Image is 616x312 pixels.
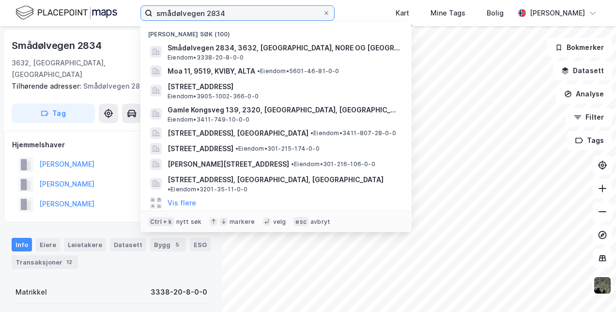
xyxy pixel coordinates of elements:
[12,80,203,92] div: Smådølvegen 2899
[12,38,104,53] div: Smådølvegen 2834
[431,7,465,19] div: Mine Tags
[12,238,32,251] div: Info
[15,286,47,298] div: Matrikkel
[168,158,289,170] span: [PERSON_NAME][STREET_ADDRESS]
[235,145,238,152] span: •
[530,7,585,19] div: [PERSON_NAME]
[567,131,612,150] button: Tags
[310,218,330,226] div: avbryt
[168,127,308,139] span: [STREET_ADDRESS], [GEOGRAPHIC_DATA]
[64,257,74,267] div: 12
[176,218,202,226] div: nytt søk
[153,6,323,20] input: Søk på adresse, matrikkel, gårdeiere, leietakere eller personer
[168,174,384,186] span: [STREET_ADDRESS], [GEOGRAPHIC_DATA], [GEOGRAPHIC_DATA]
[293,217,308,227] div: esc
[553,61,612,80] button: Datasett
[15,4,117,21] img: logo.f888ab2527a4732fd821a326f86c7f29.svg
[566,108,612,127] button: Filter
[168,81,400,93] span: [STREET_ADDRESS]
[310,129,396,137] span: Eiendom • 3411-807-28-0-0
[257,67,339,75] span: Eiendom • 5601-46-81-0-0
[168,186,248,193] span: Eiendom • 3201-35-11-0-0
[168,42,400,54] span: Smådølvegen 2834, 3632, [GEOGRAPHIC_DATA], NORE OG [GEOGRAPHIC_DATA]
[273,218,286,226] div: velg
[168,197,196,209] button: Vis flere
[172,240,182,250] div: 5
[12,82,83,90] span: Tilhørende adresser:
[12,104,95,123] button: Tag
[556,84,612,104] button: Analyse
[168,116,250,124] span: Eiendom • 3411-749-10-0-0
[291,160,294,168] span: •
[310,129,313,137] span: •
[12,255,78,269] div: Transaksjoner
[235,145,320,153] span: Eiendom • 301-215-174-0-0
[168,186,170,193] span: •
[168,65,255,77] span: Moa 11, 9519, KVIBY, ALTA
[168,104,400,116] span: Gamle Kongsveg 139, 2320, [GEOGRAPHIC_DATA], [GEOGRAPHIC_DATA]
[64,238,106,251] div: Leietakere
[148,217,174,227] div: Ctrl + k
[12,139,211,151] div: Hjemmelshaver
[568,265,616,312] div: Kontrollprogram for chat
[168,143,233,155] span: [STREET_ADDRESS]
[487,7,504,19] div: Bolig
[110,238,146,251] div: Datasett
[151,286,207,298] div: 3338-20-8-0-0
[150,238,186,251] div: Bygg
[547,38,612,57] button: Bokmerker
[140,23,412,40] div: [PERSON_NAME] søk (100)
[291,160,375,168] span: Eiendom • 301-216-106-0-0
[168,54,244,62] span: Eiendom • 3338-20-8-0-0
[12,57,149,80] div: 3632, [GEOGRAPHIC_DATA], [GEOGRAPHIC_DATA]
[168,93,259,100] span: Eiendom • 3905-1002-366-0-0
[230,218,255,226] div: markere
[190,238,211,251] div: ESG
[36,238,60,251] div: Eiere
[568,265,616,312] iframe: Chat Widget
[257,67,260,75] span: •
[396,7,409,19] div: Kart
